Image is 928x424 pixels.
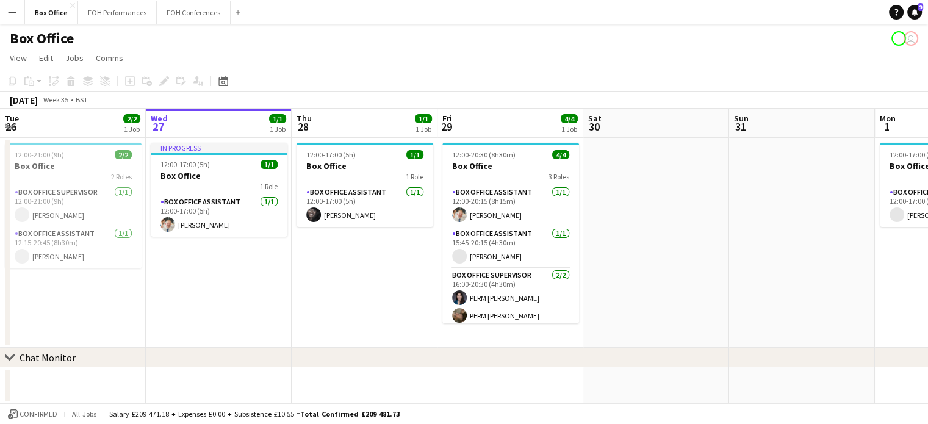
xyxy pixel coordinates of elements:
button: FOH Performances [78,1,157,24]
span: Sat [588,113,602,124]
a: View [5,50,32,66]
div: BST [76,95,88,104]
span: Total Confirmed £209 481.73 [300,409,400,419]
a: Comms [91,50,128,66]
h3: Box Office [442,160,579,171]
app-job-card: In progress12:00-17:00 (5h)1/1Box Office1 RoleBox Office Assistant1/112:00-17:00 (5h)[PERSON_NAME] [151,143,287,237]
h1: Box Office [10,29,74,48]
span: 29 [441,120,452,134]
span: 1/1 [406,150,423,159]
a: Edit [34,50,58,66]
span: Edit [39,52,53,63]
span: Mon [880,113,896,124]
span: 28 [295,120,312,134]
span: 2/2 [123,114,140,123]
app-card-role: Box Office Assistant1/112:00-17:00 (5h)[PERSON_NAME] [297,185,433,227]
div: 1 Job [561,124,577,134]
app-card-role: Box Office Assistant1/112:15-20:45 (8h30m)[PERSON_NAME] [5,227,142,268]
h3: Box Office [297,160,433,171]
span: 1 Role [260,182,278,191]
app-user-avatar: Millie Haldane [904,31,918,46]
span: 2 Roles [111,172,132,181]
app-card-role: Box Office Supervisor2/216:00-20:30 (4h30m)PERM [PERSON_NAME]PERM [PERSON_NAME] [442,268,579,328]
button: Confirmed [6,408,59,421]
h3: Box Office [5,160,142,171]
span: 1 Role [406,172,423,181]
div: 1 Job [270,124,286,134]
span: Thu [297,113,312,124]
span: Tue [5,113,19,124]
span: 26 [3,120,19,134]
app-user-avatar: Frazer Mclean [891,31,906,46]
app-job-card: 12:00-21:00 (9h)2/2Box Office2 RolesBox Office Supervisor1/112:00-21:00 (9h)[PERSON_NAME]Box Offi... [5,143,142,268]
div: Chat Monitor [20,351,76,364]
span: 27 [149,120,168,134]
span: 3 Roles [549,172,569,181]
span: All jobs [70,409,99,419]
span: Sun [734,113,749,124]
div: [DATE] [10,94,38,106]
span: 1/1 [261,160,278,169]
span: 30 [586,120,602,134]
app-card-role: Box Office Assistant1/112:00-17:00 (5h)[PERSON_NAME] [151,195,287,237]
span: 31 [732,120,749,134]
div: 1 Job [415,124,431,134]
div: In progress [151,143,287,153]
span: Comms [96,52,123,63]
span: 12:00-20:30 (8h30m) [452,150,516,159]
span: 1 [878,120,896,134]
span: Confirmed [20,410,57,419]
span: 2/2 [115,150,132,159]
span: 12:00-21:00 (9h) [15,150,64,159]
span: View [10,52,27,63]
span: 12:00-17:00 (5h) [306,150,356,159]
span: 12:00-17:00 (5h) [160,160,210,169]
div: 1 Job [124,124,140,134]
app-card-role: Box Office Assistant1/112:00-20:15 (8h15m)[PERSON_NAME] [442,185,579,227]
span: 9 [918,3,923,11]
div: Salary £209 471.18 + Expenses £0.00 + Subsistence £10.55 = [109,409,400,419]
span: Fri [442,113,452,124]
span: Jobs [65,52,84,63]
a: Jobs [60,50,88,66]
span: 4/4 [552,150,569,159]
app-card-role: Box Office Supervisor1/112:00-21:00 (9h)[PERSON_NAME] [5,185,142,227]
h3: Box Office [151,170,287,181]
span: 1/1 [415,114,432,123]
button: Box Office [25,1,78,24]
app-job-card: 12:00-17:00 (5h)1/1Box Office1 RoleBox Office Assistant1/112:00-17:00 (5h)[PERSON_NAME] [297,143,433,227]
app-card-role: Box Office Assistant1/115:45-20:15 (4h30m)[PERSON_NAME] [442,227,579,268]
span: 1/1 [269,114,286,123]
span: Week 35 [40,95,71,104]
a: 9 [907,5,922,20]
span: 4/4 [561,114,578,123]
span: Wed [151,113,168,124]
app-job-card: 12:00-20:30 (8h30m)4/4Box Office3 RolesBox Office Assistant1/112:00-20:15 (8h15m)[PERSON_NAME]Box... [442,143,579,323]
button: FOH Conferences [157,1,231,24]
